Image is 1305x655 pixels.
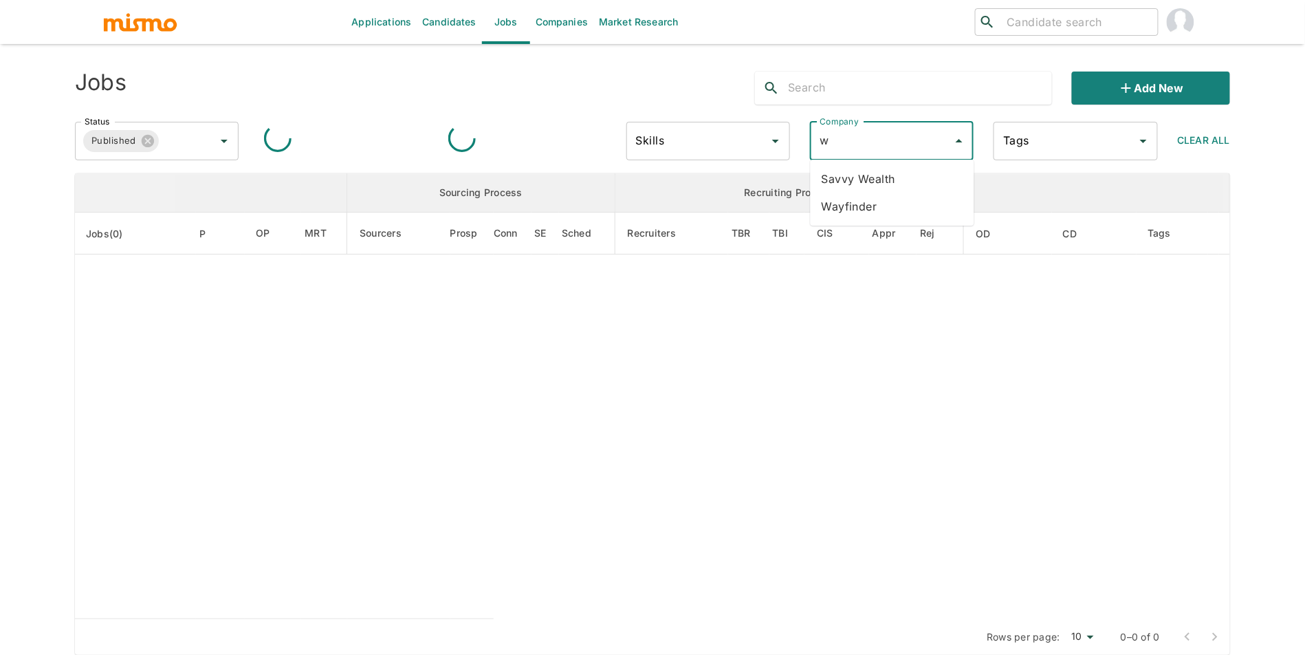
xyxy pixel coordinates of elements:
[766,131,785,151] button: Open
[75,69,127,96] h4: Jobs
[1167,8,1194,36] img: Maria Lujan Ciommo
[83,133,144,149] span: Published
[301,213,347,255] th: Market Research Total
[615,173,963,213] th: Recruiting Process
[450,213,494,255] th: Prospects
[788,77,1052,99] input: Search
[917,213,963,255] th: Rejected
[75,173,1230,619] table: enhanced table
[86,226,141,242] span: Jobs(0)
[1134,131,1153,151] button: Open
[1063,226,1095,242] span: CD
[950,131,969,151] button: Close
[1072,72,1230,105] button: Add new
[85,116,109,127] label: Status
[1178,134,1230,146] span: Clear All
[769,213,804,255] th: To Be Interviewed
[1121,630,1160,644] p: 0–0 of 0
[199,226,223,242] span: P
[215,131,234,151] button: Open
[869,213,917,255] th: Approved
[1066,627,1099,647] div: 10
[755,72,788,105] button: search
[820,116,859,127] label: Company
[245,213,302,255] th: Open Positions
[347,213,450,255] th: Sourcers
[811,193,974,220] li: Wayfinder
[615,213,728,255] th: Recruiters
[1052,213,1137,255] th: Created At
[531,213,559,255] th: Sent Emails
[976,226,1009,242] span: OD
[83,130,159,152] div: Published
[347,173,615,213] th: Sourcing Process
[102,12,178,32] img: logo
[804,213,869,255] th: Client Interview Scheduled
[987,630,1061,644] p: Rows per page:
[963,213,1052,255] th: Onboarding Date
[1137,213,1208,255] th: Tags
[196,213,245,255] th: Priority
[494,213,531,255] th: Connections
[1001,12,1152,32] input: Candidate search
[811,165,974,193] li: Savvy Wealth
[559,213,615,255] th: Sched
[728,213,769,255] th: To Be Reviewed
